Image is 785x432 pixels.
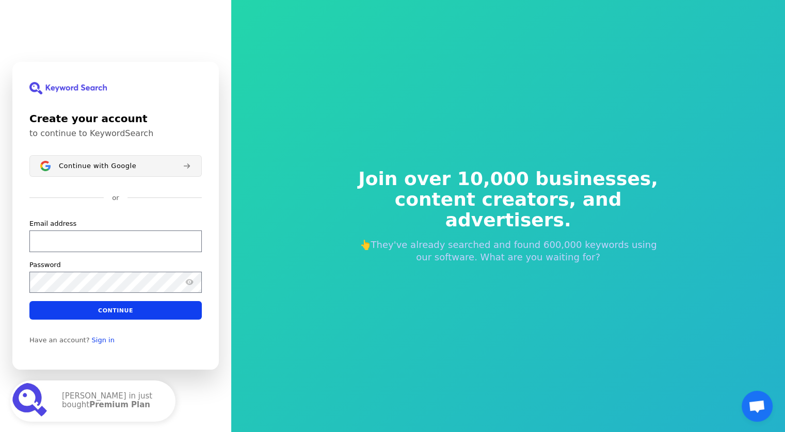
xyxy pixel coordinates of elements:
[29,336,90,344] span: Have an account?
[29,155,202,177] button: Sign in with GoogleContinue with Google
[742,391,773,422] a: Open chat
[59,162,136,170] span: Continue with Google
[112,193,119,203] p: or
[29,111,202,126] h1: Create your account
[92,336,115,344] a: Sign in
[29,301,202,320] button: Continue
[351,169,665,189] span: Join over 10,000 businesses,
[40,161,51,171] img: Sign in with Google
[183,276,196,289] button: Show password
[62,392,165,410] p: [PERSON_NAME] in just bought
[12,383,50,420] img: Premium Plan
[351,189,665,230] span: content creators, and advertisers.
[351,239,665,263] p: 👆They've already searched and found 600,000 keywords using our software. What are you waiting for?
[29,128,202,139] p: to continue to KeywordSearch
[29,219,76,228] label: Email address
[29,260,61,270] label: Password
[29,82,107,94] img: KeywordSearch
[89,400,150,409] strong: Premium Plan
